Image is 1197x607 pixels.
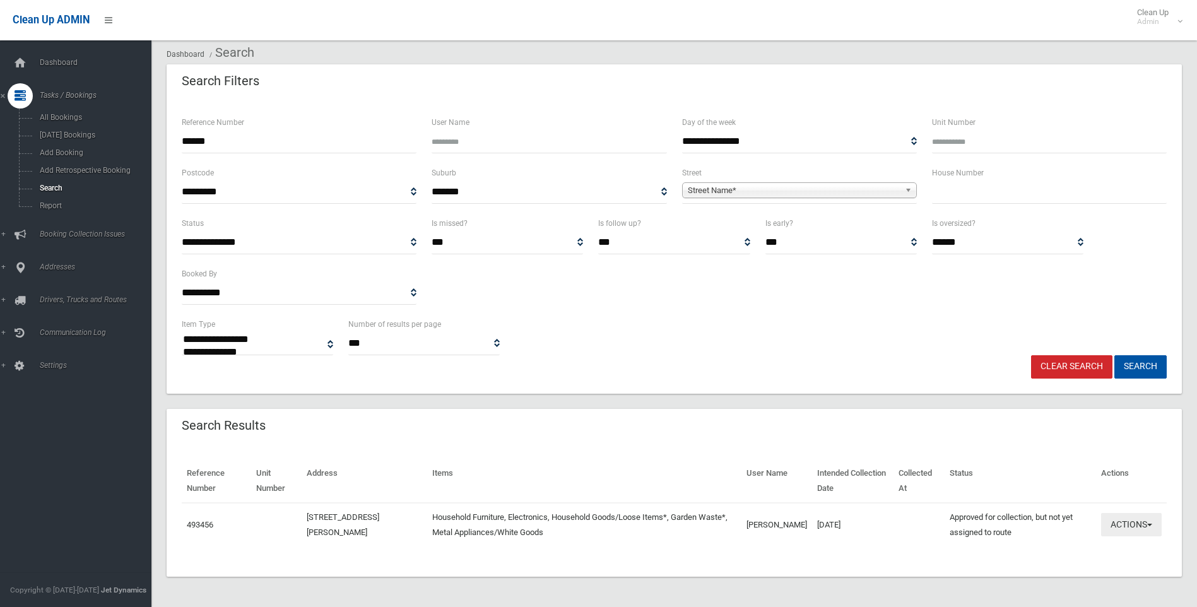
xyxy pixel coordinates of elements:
[1114,355,1167,379] button: Search
[945,503,1096,546] td: Approved for collection, but not yet assigned to route
[1031,355,1112,379] a: Clear Search
[182,115,244,129] label: Reference Number
[945,459,1096,503] th: Status
[36,148,150,157] span: Add Booking
[206,41,254,64] li: Search
[741,459,812,503] th: User Name
[765,216,793,230] label: Is early?
[13,14,90,26] span: Clean Up ADMIN
[187,520,213,529] a: 493456
[432,216,468,230] label: Is missed?
[432,115,469,129] label: User Name
[36,262,161,271] span: Addresses
[302,459,427,503] th: Address
[101,586,146,594] strong: Jet Dynamics
[36,328,161,337] span: Communication Log
[36,361,161,370] span: Settings
[182,216,204,230] label: Status
[427,503,742,546] td: Household Furniture, Electronics, Household Goods/Loose Items*, Garden Waste*, Metal Appliances/W...
[36,131,150,139] span: [DATE] Bookings
[36,201,150,210] span: Report
[36,230,161,239] span: Booking Collection Issues
[932,166,984,180] label: House Number
[182,166,214,180] label: Postcode
[932,115,976,129] label: Unit Number
[36,113,150,122] span: All Bookings
[36,166,150,175] span: Add Retrospective Booking
[10,586,99,594] span: Copyright © [DATE]-[DATE]
[182,317,215,331] label: Item Type
[1101,513,1162,536] button: Actions
[893,459,944,503] th: Collected At
[682,115,736,129] label: Day of the week
[36,91,161,100] span: Tasks / Bookings
[182,267,217,281] label: Booked By
[36,58,161,67] span: Dashboard
[182,459,251,503] th: Reference Number
[1096,459,1167,503] th: Actions
[36,295,161,304] span: Drivers, Trucks and Routes
[682,166,702,180] label: Street
[432,166,456,180] label: Suburb
[251,459,302,503] th: Unit Number
[167,50,204,59] a: Dashboard
[812,459,893,503] th: Intended Collection Date
[167,413,281,438] header: Search Results
[36,184,150,192] span: Search
[167,69,274,93] header: Search Filters
[741,503,812,546] td: [PERSON_NAME]
[598,216,641,230] label: Is follow up?
[1137,17,1169,27] small: Admin
[307,512,379,537] a: [STREET_ADDRESS][PERSON_NAME]
[932,216,976,230] label: Is oversized?
[688,183,900,198] span: Street Name*
[427,459,742,503] th: Items
[348,317,441,331] label: Number of results per page
[1131,8,1181,27] span: Clean Up
[812,503,893,546] td: [DATE]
